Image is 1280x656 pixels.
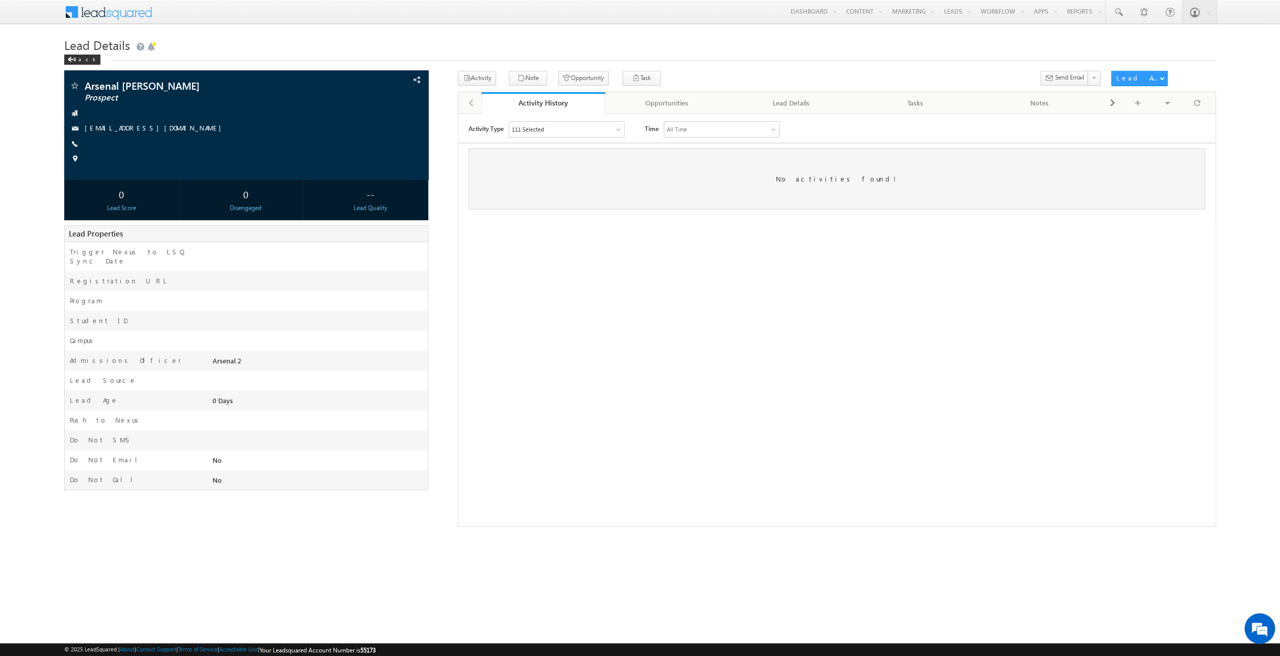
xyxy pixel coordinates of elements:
span: Lead Details [64,37,130,53]
button: Note [509,71,547,86]
div: 111 Selected [54,11,86,20]
span: Arsenal [PERSON_NAME] [85,81,315,91]
div: Lead Quality [316,203,425,213]
span: Prospect [85,93,315,103]
div: No activities found! [10,35,747,96]
div: 0 [191,185,301,203]
div: Activity History [489,98,598,108]
label: Lead Source [70,376,137,385]
a: Terms of Service [178,646,218,652]
div: Opportunities [613,97,720,109]
label: Do Not Call [70,475,141,484]
span: Time [187,8,200,23]
label: Admissions Officer [70,356,181,365]
div: No [210,475,428,489]
div: 0 Days [210,396,428,410]
a: Tasks [853,92,978,114]
button: Opportunity [558,71,609,86]
div: Disengaged [191,203,301,213]
a: Activity History [481,92,606,114]
button: Task [622,71,661,86]
a: Lead Details [729,92,854,114]
span: Arsenal 2 [213,356,241,365]
div: All Time [208,11,229,20]
span: Activity Type [10,8,45,23]
span: 55173 [360,646,376,653]
button: Lead Actions [1111,71,1167,86]
a: [EMAIL_ADDRESS][DOMAIN_NAME] [85,123,226,132]
div: Notes [986,97,1093,109]
div: -- [316,185,425,203]
span: Lead Properties [69,228,123,239]
label: Lead Age [70,396,118,405]
label: Do Not Email [70,455,145,464]
button: Send Email [1040,71,1088,86]
button: Activity [458,71,496,86]
label: Registration URL [70,276,169,285]
div: Sales Activity,HS Visits,New Inquiry,Not in use,Email Bounced & 106 more.. [51,8,166,23]
a: Acceptable Use [219,646,258,652]
label: Program [70,296,102,305]
label: Student ID [70,316,127,325]
label: Campus [70,336,97,345]
div: 0 [67,185,176,203]
a: Opportunities [605,92,729,114]
span: Send Email [1055,73,1084,82]
a: Contact Support [136,646,176,652]
label: Do Not SMS [70,435,133,444]
a: About [120,646,135,652]
a: Notes [978,92,1102,114]
div: Back [64,55,100,65]
div: Lead Details [738,97,845,109]
span: © 2025 LeadSquared | | | | | [64,645,376,654]
label: Trigger Nexus to LSQ Sync Date [70,247,196,266]
div: Lead Score [67,203,176,213]
div: Tasks [861,97,969,109]
label: Push to Nexus [70,415,142,425]
a: Back [64,54,106,63]
div: Lead Actions [1116,73,1159,83]
span: Your Leadsquared Account Number is [259,646,376,653]
div: No [210,455,428,469]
